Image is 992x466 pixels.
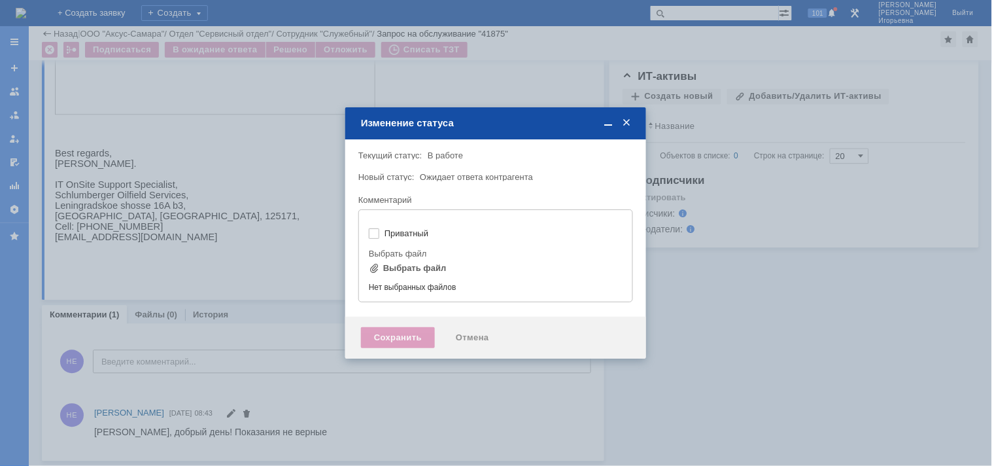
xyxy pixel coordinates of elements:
[385,228,620,239] label: Приватный
[369,278,623,293] div: Нет выбранных файлов
[383,263,447,274] div: Выбрать файл
[428,151,463,160] span: В работе
[620,117,633,129] span: Закрыть
[369,249,620,258] div: Выбрать файл
[602,117,615,129] span: Свернуть (Ctrl + M)
[358,194,630,207] div: Комментарий
[358,172,415,182] label: Новый статус:
[420,172,533,182] span: Ожидает ответа контрагента
[361,117,633,129] div: Изменение статуса
[358,151,422,160] label: Текущий статус:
